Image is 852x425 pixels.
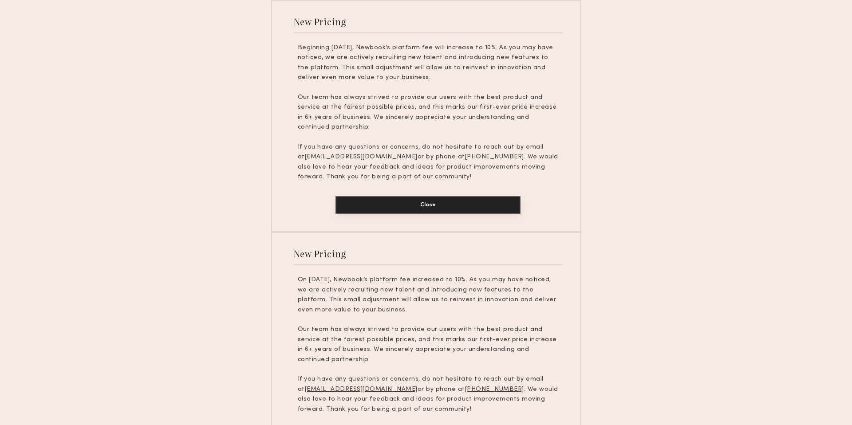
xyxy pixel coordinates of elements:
button: Close [335,196,521,214]
u: [EMAIL_ADDRESS][DOMAIN_NAME] [305,154,418,160]
u: [EMAIL_ADDRESS][DOMAIN_NAME] [305,386,418,392]
u: [PHONE_NUMBER] [465,386,524,392]
u: [PHONE_NUMBER] [465,154,524,160]
p: If you have any questions or concerns, do not hesitate to reach out by email at or by phone at . ... [298,142,559,182]
p: Beginning [DATE], Newbook’s platform fee will increase to 10%. As you may have noticed, we are ac... [298,43,559,83]
div: New Pricing [294,248,347,260]
p: Our team has always strived to provide our users with the best product and service at the fairest... [298,325,559,365]
p: If you have any questions or concerns, do not hesitate to reach out by email at or by phone at . ... [298,374,559,414]
div: New Pricing [294,16,347,28]
p: On [DATE], Newbook’s platform fee increased to 10%. As you may have noticed, we are actively recr... [298,275,559,315]
p: Our team has always strived to provide our users with the best product and service at the fairest... [298,93,559,133]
